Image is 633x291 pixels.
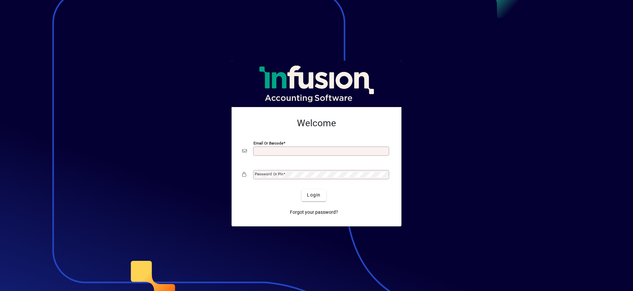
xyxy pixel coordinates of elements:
[242,118,391,129] h2: Welcome
[290,209,338,216] span: Forgot your password?
[287,206,341,218] a: Forgot your password?
[307,192,320,199] span: Login
[302,189,326,201] button: Login
[255,172,283,176] mat-label: Password or Pin
[253,141,283,145] mat-label: Email or Barcode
